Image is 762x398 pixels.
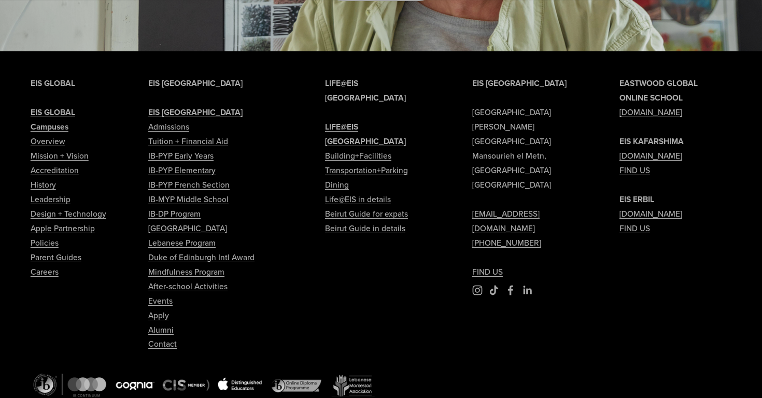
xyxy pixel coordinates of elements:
strong: Campuses [31,121,68,133]
a: Policies [31,236,59,250]
a: [EMAIL_ADDRESS][DOMAIN_NAME] [472,207,584,236]
a: Building+Facilities [325,149,391,163]
a: Life@EIS in details [325,192,391,207]
a: Dining [325,178,349,192]
a: [PHONE_NUMBER] [472,236,541,250]
a: [DOMAIN_NAME] [619,149,682,163]
a: Beirut Guide for expats [325,207,408,221]
a: Leadership [31,192,70,207]
a: After-school Activities [148,279,228,294]
p: [GEOGRAPHIC_DATA] [PERSON_NAME][GEOGRAPHIC_DATA] Mansourieh el Metn, [GEOGRAPHIC_DATA] [GEOGRAPHI... [472,76,584,279]
a: Instagram [472,285,483,295]
strong: EIS KAFARSHIMA [619,135,684,147]
a: Contact [148,337,177,351]
strong: LIFE@EIS [GEOGRAPHIC_DATA] [325,77,406,104]
a: [DOMAIN_NAME] [619,105,682,120]
a: EIS GLOBAL [31,105,75,120]
a: IB-PYP Early Years [148,149,214,163]
a: Design + Technology [31,207,106,221]
a: FIND US [619,221,650,236]
strong: EIS ERBIL [619,193,654,205]
strong: EIS [GEOGRAPHIC_DATA] [148,77,243,89]
a: EIS [GEOGRAPHIC_DATA] [148,105,243,120]
a: Transportation+Parking [325,163,408,178]
a: [GEOGRAPHIC_DATA] [148,221,227,236]
a: Beirut Guide in details [325,221,405,236]
a: [DOMAIN_NAME] [619,207,682,221]
a: History [31,178,56,192]
a: Admissions [148,120,189,134]
a: IB-DP Program [148,207,201,221]
a: IB-PYP French Section [148,178,230,192]
a: Campuses [31,120,68,134]
a: Apple Partnership [31,221,95,236]
a: FIND US [472,265,503,279]
a: Careers [31,265,59,279]
strong: EIS [GEOGRAPHIC_DATA] [148,106,243,118]
a: Mission + Vision [31,149,89,163]
strong: EIS GLOBAL [31,77,75,89]
a: Parent Guides [31,250,81,265]
strong: LIFE@EIS [GEOGRAPHIC_DATA] [325,121,406,147]
a: LIFE@EIS [GEOGRAPHIC_DATA] [325,120,437,149]
a: Overview [31,134,65,149]
a: Mindfulness Program [148,265,224,279]
strong: EASTWOOD GLOBAL ONLINE SCHOOL [619,77,698,104]
a: IB-PYP Elementary [148,163,216,178]
a: IB-MYP Middle School [148,192,229,207]
strong: EIS [GEOGRAPHIC_DATA] [472,77,567,89]
a: LinkedIn [522,285,532,295]
a: Duke of Edinburgh Intl Award [148,250,255,265]
a: Apply [148,308,169,323]
a: Events [148,294,173,308]
a: TikTok [489,285,499,295]
a: Facebook [505,285,516,295]
a: FIND US [619,163,650,178]
a: Alumni [148,323,174,337]
a: Lebanese Program [148,236,216,250]
strong: EIS GLOBAL [31,106,75,118]
a: Tuition + Financial Aid [148,134,228,149]
a: Accreditation [31,163,79,178]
